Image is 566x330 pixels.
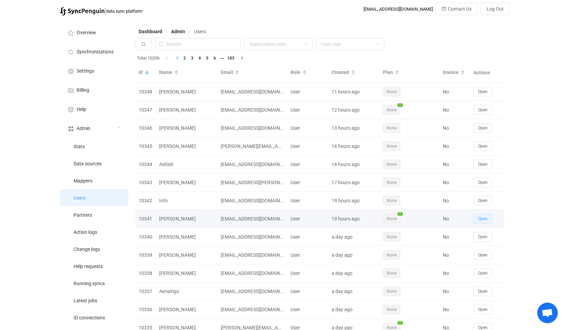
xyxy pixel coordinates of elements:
[156,269,217,277] div: [PERSON_NAME]
[474,325,492,330] a: Open
[156,251,217,259] div: [PERSON_NAME]
[135,233,156,241] div: 10340
[328,233,380,241] div: a day ago
[287,251,328,259] div: User
[328,197,380,205] div: 19 hours ago
[470,69,504,77] div: Actions
[60,42,128,61] a: Synchronizations
[77,49,114,55] span: Synchronizations
[217,67,287,78] div: Email
[203,54,211,62] li: 5
[474,89,492,94] a: Open
[60,292,128,309] a: Latest jobs
[328,88,380,96] div: 11 hours ago
[135,161,156,168] div: 10344
[383,214,400,224] span: None
[156,306,217,314] div: [PERSON_NAME]
[474,125,492,130] a: Open
[74,298,97,304] span: Latest jobs
[217,215,287,223] div: [EMAIL_ADDRESS][DOMAIN_NAME]
[363,7,433,12] div: [EMAIL_ADDRESS][DOMAIN_NAME]
[135,67,156,78] div: Id
[287,161,328,168] div: User
[287,233,328,241] div: User
[383,105,400,115] span: None
[60,138,128,155] a: Stats
[474,123,492,133] button: Open
[478,289,488,294] span: Open
[74,264,103,269] span: Help requests
[439,233,470,241] div: No
[474,270,492,276] a: Open
[194,29,206,34] span: Users
[439,161,470,168] div: No
[217,269,287,277] div: [EMAIL_ADDRESS][DOMAIN_NAME]
[217,251,287,259] div: [EMAIL_ADDRESS][DOMAIN_NAME]
[74,161,102,167] span: Data sources
[287,215,328,223] div: User
[328,306,380,314] div: a day ago
[181,54,188,62] li: 2
[383,232,400,242] span: None
[287,288,328,295] div: User
[156,88,217,96] div: [PERSON_NAME]
[439,269,470,277] div: No
[328,124,380,132] div: 13 hours ago
[287,142,328,150] div: User
[77,126,90,131] span: Admin
[328,251,380,259] div: a day ago
[397,103,403,107] span: 1
[474,234,492,239] a: Open
[383,87,400,97] span: None
[287,67,328,78] div: Role
[188,54,196,62] li: 3
[139,29,206,34] div: Breadcrumb
[60,257,128,275] a: Help requests
[135,124,156,132] div: 10346
[156,142,217,150] div: [PERSON_NAME]
[383,287,400,296] span: None
[439,288,470,295] div: No
[474,305,492,314] button: Open
[397,212,403,216] span: 1
[474,196,492,205] button: Open
[217,179,287,187] div: [EMAIL_ADDRESS][PERSON_NAME][DOMAIN_NAME]
[217,306,287,314] div: [EMAIL_ADDRESS][DOMAIN_NAME]
[474,178,492,187] button: Open
[481,3,510,15] button: Log Out
[217,233,287,241] div: [EMAIL_ADDRESS][DOMAIN_NAME]
[478,307,488,312] span: Open
[383,160,400,169] span: None
[137,54,159,62] span: Total 10206
[171,29,185,34] span: Admin
[77,107,86,112] span: Help
[60,61,128,80] a: Settings
[60,23,128,42] a: Overview
[487,6,504,12] span: Log Out
[156,67,217,78] div: Name
[383,250,400,260] span: None
[217,161,287,168] div: [EMAIL_ADDRESS][DOMAIN_NAME]
[474,306,492,312] a: Open
[397,321,403,325] span: 1
[478,144,488,149] span: Open
[156,233,217,241] div: [PERSON_NAME]
[156,197,217,205] div: Info
[77,68,94,74] span: Settings
[439,142,470,150] div: No
[380,67,439,78] div: Plan
[287,88,328,96] div: User
[328,269,380,277] div: a day ago
[60,155,128,172] a: Data sources
[135,215,156,223] div: 10341
[478,198,488,203] span: Open
[60,275,128,292] a: Running syncs
[156,179,217,187] div: [PERSON_NAME]
[383,305,400,314] span: None
[60,240,128,257] a: Change logs
[328,288,380,295] div: a day ago
[60,309,128,326] a: ID connections
[77,30,96,36] span: Overview
[478,180,488,185] span: Open
[383,268,400,278] span: None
